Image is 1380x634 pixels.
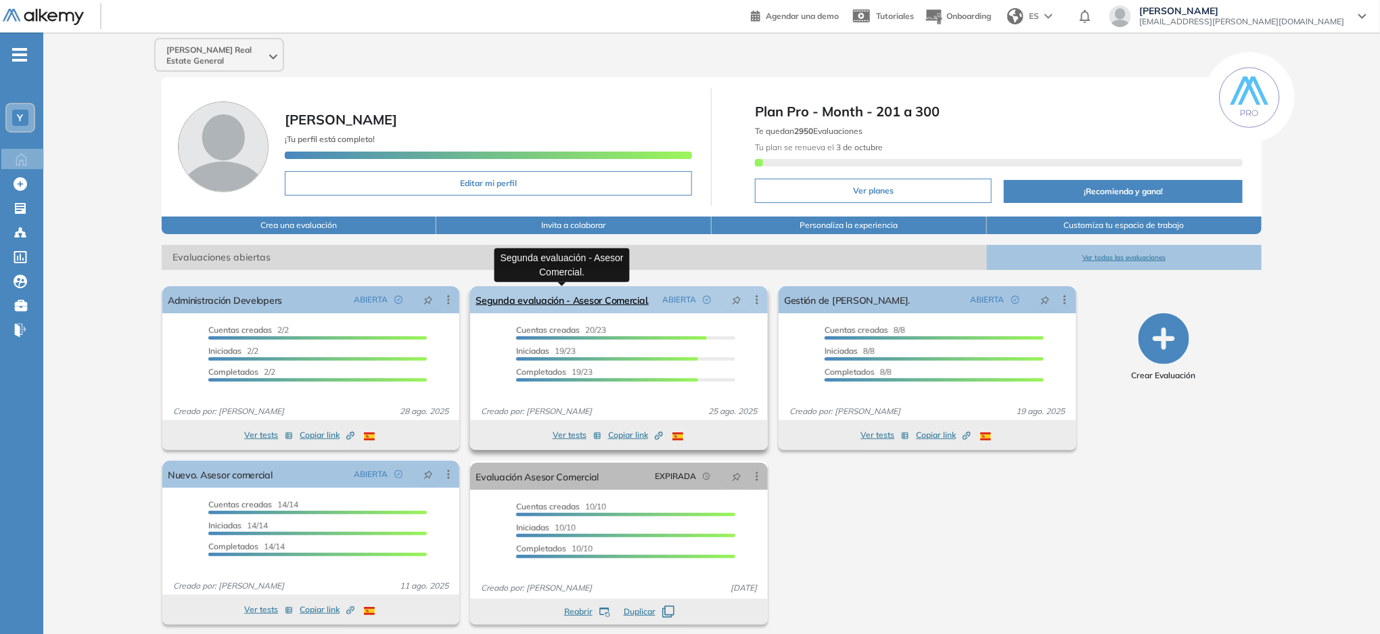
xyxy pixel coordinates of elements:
[624,606,655,618] span: Duplicar
[354,468,388,480] span: ABIERTA
[564,606,610,618] button: Reabrir
[423,469,433,480] span: pushpin
[168,405,290,417] span: Creado por: [PERSON_NAME]
[300,427,354,443] button: Copiar link
[168,461,273,488] a: Nuevo. Asesor comercial
[495,248,630,281] div: Segunda evaluación - Asesor Comercial.
[208,346,241,356] span: Iniciadas
[208,367,275,377] span: 2/2
[3,9,84,26] img: Logo
[208,367,258,377] span: Completados
[300,602,354,618] button: Copiar link
[946,11,991,21] span: Onboarding
[925,2,991,31] button: Onboarding
[516,543,566,553] span: Completados
[703,296,711,304] span: check-circle
[168,286,282,313] a: Administración Developers
[971,294,1005,306] span: ABIERTA
[413,463,443,485] button: pushpin
[168,580,290,592] span: Creado por: [PERSON_NAME]
[423,294,433,305] span: pushpin
[208,541,285,551] span: 14/14
[608,429,663,441] span: Copiar link
[354,294,388,306] span: ABIERTA
[166,45,267,66] span: [PERSON_NAME] Real Estate General
[916,429,971,441] span: Copiar link
[722,289,752,311] button: pushpin
[516,346,549,356] span: Iniciadas
[794,126,813,136] b: 2950
[516,346,576,356] span: 19/23
[516,501,606,512] span: 10/10
[516,325,580,335] span: Cuentas creadas
[516,325,606,335] span: 20/23
[766,11,839,21] span: Agendar una demo
[662,294,696,306] span: ABIERTA
[825,325,905,335] span: 8/8
[825,346,858,356] span: Iniciadas
[987,217,1262,234] button: Customiza tu espacio de trabajo
[208,520,241,530] span: Iniciadas
[987,245,1262,270] button: Ver todas las evaluaciones
[285,171,693,196] button: Editar mi perfil
[1139,16,1345,27] span: [EMAIL_ADDRESS][PERSON_NAME][DOMAIN_NAME]
[1132,369,1196,382] span: Crear Evaluación
[1139,5,1345,16] span: [PERSON_NAME]
[364,607,375,615] img: ESP
[516,522,576,533] span: 10/10
[18,112,24,123] span: Y
[285,134,375,144] span: ¡Tu perfil está completo!
[162,217,437,234] button: Crea una evaluación
[516,501,580,512] span: Cuentas creadas
[755,101,1243,122] span: Plan Pro - Month - 201 a 300
[364,432,375,440] img: ESP
[394,470,402,478] span: check-circle
[208,499,298,510] span: 14/14
[784,286,910,313] a: Gestión de [PERSON_NAME].
[755,179,992,203] button: Ver planes
[1029,10,1039,22] span: ES
[208,499,272,510] span: Cuentas creadas
[244,427,293,443] button: Ver tests
[860,427,909,443] button: Ver tests
[1011,405,1071,417] span: 19 ago. 2025
[751,7,839,23] a: Agendar una demo
[722,466,752,487] button: pushpin
[876,11,914,21] span: Tutoriales
[1132,313,1196,382] button: Crear Evaluación
[394,405,454,417] span: 28 ago. 2025
[703,405,762,417] span: 25 ago. 2025
[825,367,892,377] span: 8/8
[980,432,991,440] img: ESP
[564,606,593,618] span: Reabrir
[516,522,549,533] span: Iniciadas
[208,325,272,335] span: Cuentas creadas
[178,101,269,192] img: Foto de perfil
[1030,289,1060,311] button: pushpin
[476,463,599,490] a: Evaluación Asesor Comercial
[516,367,593,377] span: 19/23
[784,405,906,417] span: Creado por: [PERSON_NAME]
[1007,8,1024,24] img: world
[834,142,883,152] b: 3 de octubre
[1044,14,1053,19] img: arrow
[916,427,971,443] button: Copiar link
[624,606,674,618] button: Duplicar
[162,245,987,270] span: Evaluaciones abiertas
[244,602,293,618] button: Ver tests
[394,296,402,304] span: check-circle
[285,111,397,128] span: [PERSON_NAME]
[655,470,696,482] span: EXPIRADA
[476,286,649,313] a: Segunda evaluación - Asesor Comercial.
[825,346,875,356] span: 8/8
[208,346,258,356] span: 2/2
[725,582,762,594] span: [DATE]
[608,427,663,443] button: Copiar link
[208,325,289,335] span: 2/2
[755,126,862,136] span: Te quedan Evaluaciones
[516,367,566,377] span: Completados
[300,429,354,441] span: Copiar link
[208,520,268,530] span: 14/14
[413,289,443,311] button: pushpin
[755,142,883,152] span: Tu plan se renueva el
